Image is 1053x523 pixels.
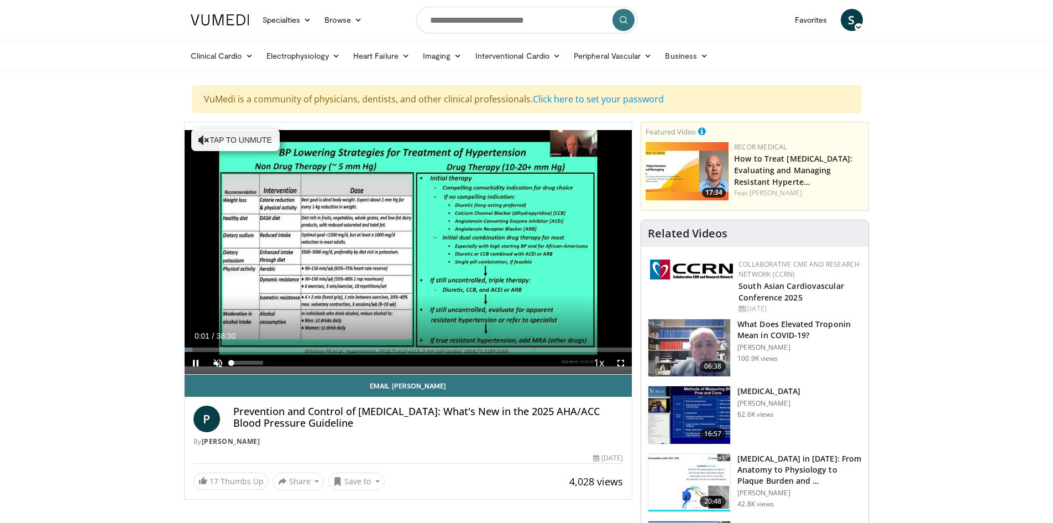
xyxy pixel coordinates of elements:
a: 17 Thumbs Up [193,473,269,490]
a: Click here to set your password [533,93,664,105]
p: [PERSON_NAME] [737,343,862,352]
h3: [MEDICAL_DATA] in [DATE]: From Anatomy to Physiology to Plaque Burden and … [737,453,862,486]
a: 20:48 [MEDICAL_DATA] in [DATE]: From Anatomy to Physiology to Plaque Burden and … [PERSON_NAME] 4... [648,453,862,512]
a: [PERSON_NAME] [750,188,802,198]
a: 16:57 [MEDICAL_DATA] [PERSON_NAME] 62.6K views [648,386,862,444]
a: Collaborative CME and Research Network (CCRN) [738,260,860,279]
div: By [193,437,624,447]
a: Heart Failure [347,45,416,67]
p: 100.9K views [737,354,778,363]
button: Unmute [207,352,229,374]
button: Pause [185,352,207,374]
p: [PERSON_NAME] [737,399,800,408]
h3: [MEDICAL_DATA] [737,386,800,397]
button: Tap to unmute [191,129,280,151]
img: a92b9a22-396b-4790-a2bb-5028b5f4e720.150x105_q85_crop-smart_upscale.jpg [648,386,730,444]
a: Peripheral Vascular [567,45,658,67]
h4: Prevention and Control of [MEDICAL_DATA]: What's New in the 2025 AHA/ACC Blood Pressure Guideline [233,406,624,429]
span: 4,028 views [569,475,623,488]
span: 0:01 [195,332,209,340]
a: P [193,406,220,432]
img: 98daf78a-1d22-4ebe-927e-10afe95ffd94.150x105_q85_crop-smart_upscale.jpg [648,319,730,377]
span: 16:57 [700,428,726,439]
h4: Related Videos [648,227,727,240]
button: Fullscreen [610,352,632,374]
a: Electrophysiology [260,45,347,67]
button: Save to [328,473,385,490]
p: 42.8K views [737,500,774,509]
a: 06:38 What Does Elevated Troponin Mean in COVID-19? [PERSON_NAME] 100.9K views [648,319,862,377]
img: 10cbd22e-c1e6-49ff-b90e-4507a8859fc1.jpg.150x105_q85_crop-smart_upscale.jpg [646,142,729,200]
div: VuMedi is a community of physicians, dentists, and other clinical professionals. [192,85,861,113]
img: a04ee3ba-8487-4636-b0fb-5e8d268f3737.png.150x105_q85_autocrop_double_scale_upscale_version-0.2.png [650,260,733,279]
span: 17:34 [702,188,726,198]
a: Imaging [416,45,469,67]
a: [PERSON_NAME] [202,437,260,446]
a: Business [658,45,715,67]
a: Favorites [788,9,834,31]
div: [DATE] [593,453,623,463]
img: 823da73b-7a00-425d-bb7f-45c8b03b10c3.150x105_q85_crop-smart_upscale.jpg [648,454,730,511]
h3: What Does Elevated Troponin Mean in COVID-19? [737,319,862,341]
video-js: Video Player [185,122,632,375]
span: 38:30 [216,332,235,340]
a: South Asian Cardiovascular Conference 2025 [738,281,844,303]
div: [DATE] [738,304,860,314]
a: Interventional Cardio [469,45,568,67]
a: Clinical Cardio [184,45,260,67]
div: Volume Level [232,361,263,365]
a: Email [PERSON_NAME] [185,375,632,397]
img: VuMedi Logo [191,14,249,25]
small: Featured Video [646,127,696,137]
button: Playback Rate [588,352,610,374]
div: Progress Bar [185,348,632,352]
a: How to Treat [MEDICAL_DATA]: Evaluating and Managing Resistant Hyperte… [734,153,852,187]
a: S [841,9,863,31]
button: Share [273,473,324,490]
a: Specialties [256,9,318,31]
div: Feat. [734,188,864,198]
span: 17 [209,476,218,486]
a: Browse [318,9,369,31]
p: 62.6K views [737,410,774,419]
span: / [212,332,214,340]
a: Recor Medical [734,142,787,152]
span: 06:38 [700,361,726,372]
span: 20:48 [700,496,726,507]
p: [PERSON_NAME] [737,489,862,498]
a: 17:34 [646,142,729,200]
input: Search topics, interventions [416,7,637,33]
